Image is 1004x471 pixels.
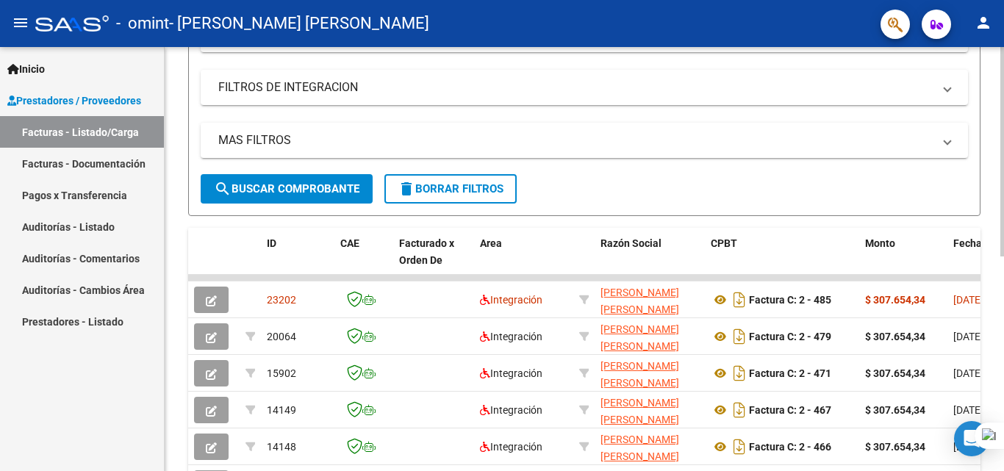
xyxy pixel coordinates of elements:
[267,404,296,416] span: 14149
[169,7,429,40] span: - [PERSON_NAME] [PERSON_NAME]
[705,228,859,292] datatable-header-cell: CPBT
[730,398,749,422] i: Descargar documento
[865,367,925,379] strong: $ 307.654,34
[7,61,45,77] span: Inicio
[749,367,831,379] strong: Factura C: 2 - 471
[267,294,296,306] span: 23202
[749,294,831,306] strong: Factura C: 2 - 485
[480,404,542,416] span: Integración
[399,237,454,266] span: Facturado x Orden De
[730,288,749,312] i: Descargar documento
[600,237,661,249] span: Razón Social
[749,441,831,453] strong: Factura C: 2 - 466
[595,228,705,292] datatable-header-cell: Razón Social
[480,237,502,249] span: Area
[334,228,393,292] datatable-header-cell: CAE
[953,367,983,379] span: [DATE]
[600,323,679,352] span: [PERSON_NAME] [PERSON_NAME]
[865,404,925,416] strong: $ 307.654,34
[953,404,983,416] span: [DATE]
[954,421,989,456] div: Open Intercom Messenger
[218,79,933,96] mat-panel-title: FILTROS DE INTEGRACION
[711,237,737,249] span: CPBT
[201,123,968,158] mat-expansion-panel-header: MAS FILTROS
[116,7,169,40] span: - omint
[975,14,992,32] mat-icon: person
[340,237,359,249] span: CAE
[384,174,517,204] button: Borrar Filtros
[600,431,699,462] div: 27330819494
[214,180,232,198] mat-icon: search
[600,358,699,389] div: 27330819494
[749,404,831,416] strong: Factura C: 2 - 467
[474,228,573,292] datatable-header-cell: Area
[953,294,983,306] span: [DATE]
[480,441,542,453] span: Integración
[398,182,503,195] span: Borrar Filtros
[749,331,831,342] strong: Factura C: 2 - 479
[214,182,359,195] span: Buscar Comprobante
[600,360,679,389] span: [PERSON_NAME] [PERSON_NAME]
[201,174,373,204] button: Buscar Comprobante
[267,441,296,453] span: 14148
[218,132,933,148] mat-panel-title: MAS FILTROS
[953,441,983,453] span: [DATE]
[7,93,141,109] span: Prestadores / Proveedores
[600,287,679,315] span: [PERSON_NAME] [PERSON_NAME]
[201,70,968,105] mat-expansion-panel-header: FILTROS DE INTEGRACION
[865,237,895,249] span: Monto
[730,435,749,459] i: Descargar documento
[267,237,276,249] span: ID
[480,367,542,379] span: Integración
[859,228,947,292] datatable-header-cell: Monto
[865,331,925,342] strong: $ 307.654,34
[600,397,679,425] span: [PERSON_NAME] [PERSON_NAME]
[267,331,296,342] span: 20064
[393,228,474,292] datatable-header-cell: Facturado x Orden De
[600,434,679,462] span: [PERSON_NAME] [PERSON_NAME]
[600,395,699,425] div: 27330819494
[953,331,983,342] span: [DATE]
[730,362,749,385] i: Descargar documento
[600,321,699,352] div: 27330819494
[12,14,29,32] mat-icon: menu
[267,367,296,379] span: 15902
[480,294,542,306] span: Integración
[865,441,925,453] strong: $ 307.654,34
[480,331,542,342] span: Integración
[261,228,334,292] datatable-header-cell: ID
[730,325,749,348] i: Descargar documento
[865,294,925,306] strong: $ 307.654,34
[600,284,699,315] div: 27330819494
[398,180,415,198] mat-icon: delete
